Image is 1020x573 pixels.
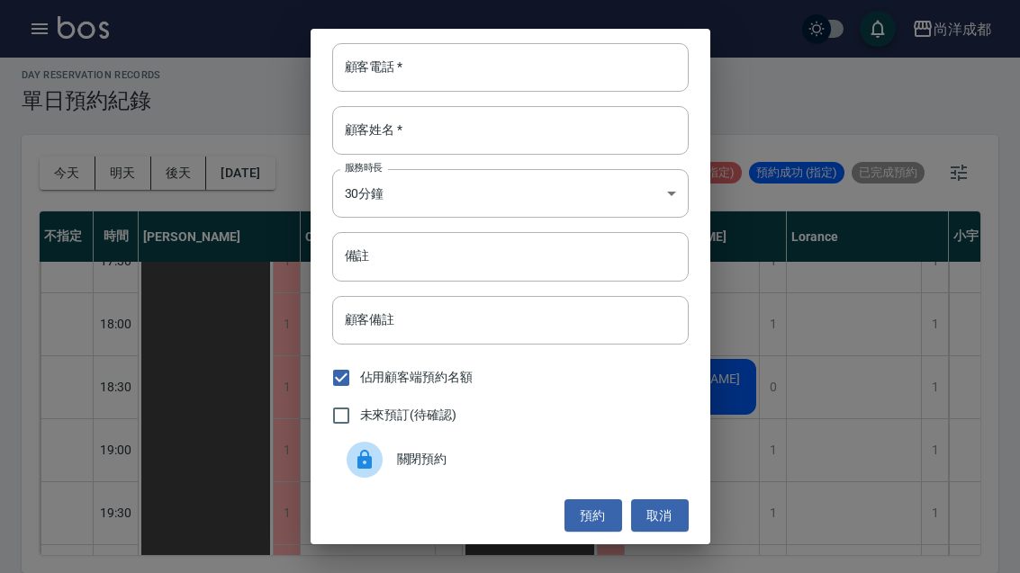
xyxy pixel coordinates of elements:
button: 取消 [631,499,689,533]
div: 30分鐘 [332,169,689,218]
button: 預約 [564,499,622,533]
span: 未來預訂(待確認) [360,406,457,425]
span: 關閉預約 [397,450,674,469]
label: 服務時長 [345,161,383,175]
span: 佔用顧客端預約名額 [360,368,474,387]
div: 關閉預約 [332,434,689,485]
